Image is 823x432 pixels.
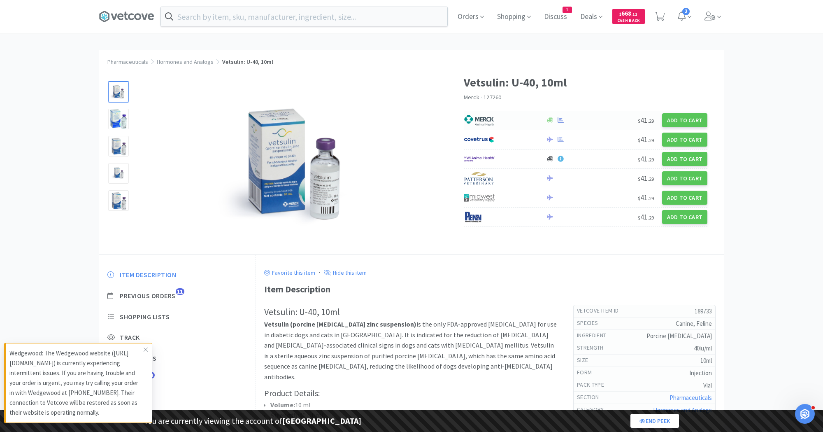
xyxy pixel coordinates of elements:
span: $ [638,215,640,221]
iframe: Intercom live chat [795,404,815,424]
h1: Vetsulin: U-40, 10ml [464,73,708,92]
img: f6b2451649754179b5b4e0c70c3f7cb0_2.png [464,153,495,165]
span: . 29 [648,176,654,182]
h6: pack type [577,381,611,389]
span: Previous Orders [120,292,176,300]
span: 1 [563,7,572,13]
span: 11 [176,288,184,295]
a: Hormones and Analogs [157,58,214,65]
strong: Vetsulin (porcine [MEDICAL_DATA] zinc suspension) [264,320,416,328]
span: Item Description [120,271,176,279]
a: Pharmaceuticals [670,394,712,402]
img: d1695d953db2459797c40fb7d75c30e4_529705.jpg [206,82,381,246]
button: Add to Cart [662,210,707,224]
span: Vetsulin: U-40, 10ml [222,58,273,65]
h5: Vial [611,381,712,390]
a: $668.11Cash Back [612,5,645,28]
div: Item Description [264,282,716,297]
span: 41 [638,135,654,144]
div: · [319,267,320,278]
span: 668 [619,9,637,17]
p: Favorite this item [270,269,315,276]
h3: Product Details: [264,387,557,400]
span: . 29 [648,215,654,221]
span: 41 [638,115,654,125]
span: $ [638,118,640,124]
span: 41 [638,193,654,202]
h6: strength [577,344,610,352]
span: . 29 [648,156,654,163]
span: . 29 [648,137,654,143]
p: Wedgewood: The Wedgewood website ([URL][DOMAIN_NAME]) is currently experiencing intermittent issu... [9,348,144,418]
h6: Vetcove Item Id [577,307,625,315]
img: 4dd14cff54a648ac9e977f0c5da9bc2e_5.png [464,191,495,204]
button: Add to Cart [662,133,707,147]
span: . 29 [648,195,654,201]
button: Add to Cart [662,152,707,166]
h6: ingredient [577,332,613,340]
a: Hormones and Analogs [653,406,712,414]
button: Add to Cart [662,191,707,205]
p: is the only FDA-approved [MEDICAL_DATA] for use in diabetic dogs and cats in [GEOGRAPHIC_DATA]. I... [264,319,557,383]
a: Discuss1 [541,13,570,21]
span: 2 [682,8,690,15]
span: Track [120,333,140,342]
input: Search by item, sku, manufacturer, ingredient, size... [161,7,447,26]
span: Cash Back [617,19,640,24]
h5: Injection [598,369,712,377]
button: Add to Cart [662,113,707,127]
h2: Vetsulin: U-40, 10ml [264,305,557,319]
h5: 40iu/ml [610,344,712,353]
span: $ [638,137,640,143]
h5: Porcine [MEDICAL_DATA] [613,332,712,340]
img: e1133ece90fa4a959c5ae41b0808c578_9.png [464,211,495,223]
a: Merck [464,93,479,101]
img: 6d7abf38e3b8462597f4a2f88dede81e_176.png [464,114,495,126]
span: 41 [638,212,654,222]
p: Hide this item [331,269,367,276]
h6: size [577,356,595,364]
span: . 11 [631,12,637,17]
p: You are currently viewing the account of [144,414,361,427]
a: Pharmaceuticals [107,58,148,65]
h6: Section [577,393,605,402]
span: 127260 [484,93,502,101]
h6: Species [577,319,604,327]
h6: Category [577,406,610,414]
a: End Peek [630,414,679,428]
span: Shopping Lists [120,313,170,321]
span: $ [619,12,621,17]
span: 41 [638,154,654,163]
span: . 29 [648,118,654,124]
strong: [GEOGRAPHIC_DATA] [282,416,361,426]
span: $ [638,176,640,182]
span: 41 [638,173,654,183]
button: Add to Cart [662,171,707,185]
span: $ [638,195,640,201]
h6: form [577,369,598,377]
span: · [481,93,482,101]
h5: 10ml [595,356,712,365]
span: $ [638,156,640,163]
img: f5e969b455434c6296c6d81ef179fa71_3.png [464,172,495,184]
h5: 189733 [625,307,712,315]
h5: Canine, Feline [604,319,712,328]
img: 77fca1acd8b6420a9015268ca798ef17_1.png [464,133,495,146]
